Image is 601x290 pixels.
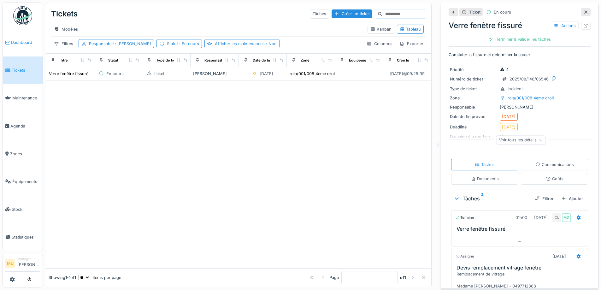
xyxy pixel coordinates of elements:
[486,35,553,44] div: Terminer & valider les tâches
[449,20,591,31] div: Verre fenêtre fissuré
[108,58,118,63] div: Statut
[455,254,474,259] div: Assigné
[454,195,530,202] div: Tâches
[167,41,199,47] div: Statut
[310,9,329,18] div: Tâches
[3,223,43,251] a: Statistiques
[290,71,336,77] div: rola/001/008 4ème droit
[500,67,509,73] div: 4
[510,76,549,82] div: 2025/08/146/06546
[494,9,511,15] div: En cours
[450,95,497,101] div: Zone
[13,6,32,25] img: Badge_color-CXgf-gQk.svg
[450,67,497,73] div: Priorité
[450,76,497,82] div: Numéro de ticket
[475,162,495,168] div: Tâches
[450,86,497,92] div: Type de ticket
[370,26,392,32] div: Kanban
[552,253,566,259] div: [DATE]
[215,41,277,47] div: Afficher les maintenances
[10,151,40,157] span: Zones
[390,71,425,77] div: [DATE] @ 09:25:39
[455,215,474,220] div: Terminé
[502,124,516,130] div: [DATE]
[3,112,43,140] a: Agenda
[265,41,277,46] span: : Non
[508,95,554,101] div: rola/001/008 4ème droit
[12,206,40,212] span: Stock
[51,39,76,48] div: Filtres
[253,58,285,63] div: Date de fin prévue
[79,275,121,281] div: items per page
[156,58,181,63] div: Type de ticket
[3,56,43,84] a: Tickets
[532,194,556,203] div: Filtrer
[481,195,484,202] sup: 2
[204,58,227,63] div: Responsable
[502,114,516,120] div: [DATE]
[329,275,339,281] div: Page
[516,215,527,221] div: 01h00
[457,265,585,271] h3: Devis remplacement vitrage fenêtre
[3,168,43,195] a: Équipements
[11,39,40,45] span: Dashboard
[51,25,81,34] div: Modèles
[508,86,523,92] div: Incident
[106,71,124,77] div: En cours
[17,257,40,270] li: [PERSON_NAME]
[449,52,591,58] p: Constater la fissure et déterminer la cause
[3,29,43,56] a: Dashboard
[114,41,151,46] span: : [PERSON_NAME]
[178,41,199,46] span: : En cours
[546,176,563,182] div: Coûts
[559,194,586,203] div: Ajouter
[60,58,68,63] div: Titre
[469,9,480,15] div: Ticket
[89,41,151,47] div: Responsable
[301,58,309,63] div: Zone
[450,114,497,120] div: Date de fin prévue
[450,104,589,110] div: [PERSON_NAME]
[154,71,164,77] div: ticket
[5,259,15,268] li: MD
[450,124,497,130] div: Deadline
[457,271,585,289] div: Remplacement de vitrage Madame [PERSON_NAME] - 0497712388
[349,58,370,63] div: Équipement
[552,213,561,222] div: CL
[12,179,40,185] span: Équipements
[400,26,421,32] div: Tableau
[12,67,40,73] span: Tickets
[332,9,372,18] div: Créer un ticket
[49,71,88,77] div: Verre fenêtre fissuré
[562,213,571,222] div: MD
[450,104,497,110] div: Responsable
[535,162,574,168] div: Communications
[260,71,273,77] div: [DATE]
[17,257,40,261] div: Manager
[471,176,499,182] div: Documents
[400,275,406,281] strong: of 1
[12,234,40,240] span: Statistiques
[551,21,579,30] div: Actions
[51,6,78,22] div: Tickets
[496,135,546,145] div: Voir tous les détails
[193,71,236,77] div: [PERSON_NAME]
[3,140,43,168] a: Zones
[49,275,76,281] div: Showing 1 - 1 of 1
[3,84,43,112] a: Maintenance
[397,58,409,63] div: Créé le
[5,257,40,272] a: MD Manager[PERSON_NAME]
[534,215,548,221] div: [DATE]
[397,39,426,48] div: Exporter
[3,195,43,223] a: Stock
[457,226,585,232] h3: Verre fenêtre fissuré
[12,95,40,101] span: Maintenance
[10,123,40,129] span: Agenda
[364,39,395,48] div: Colonnes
